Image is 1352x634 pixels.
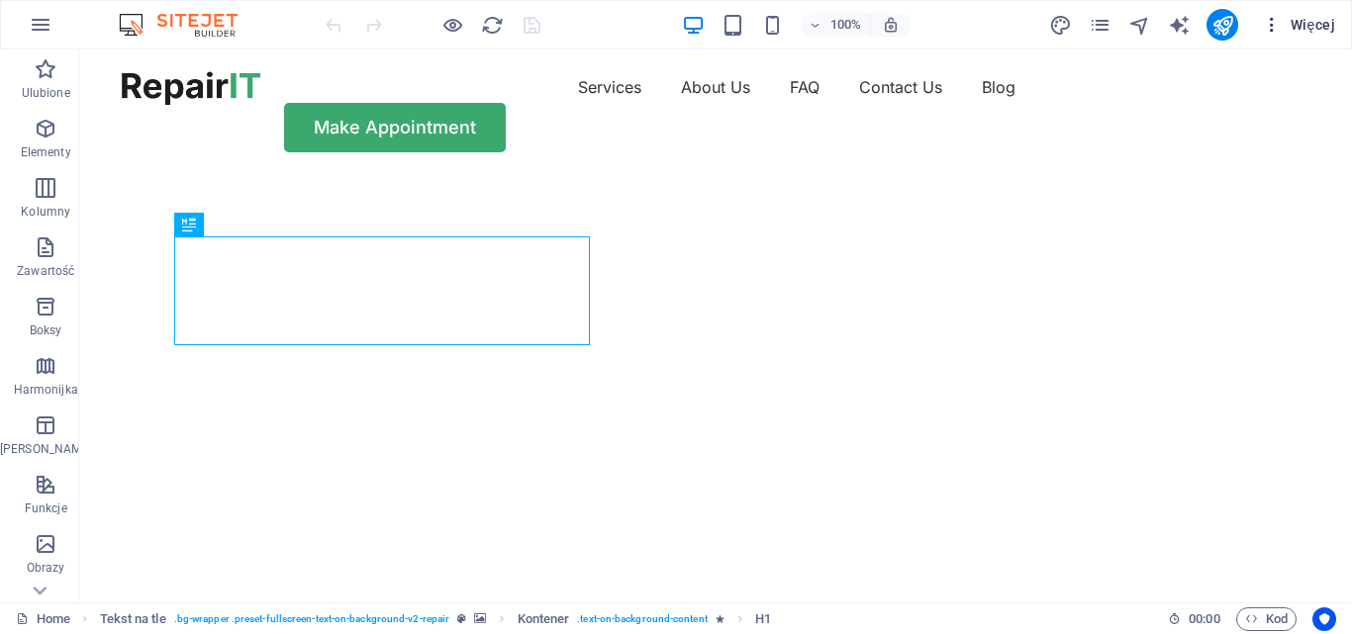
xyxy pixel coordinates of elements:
img: Editor Logo [114,13,262,37]
button: reload [480,13,504,37]
button: publish [1207,9,1238,41]
i: Strony (Ctrl+Alt+S) [1089,14,1111,37]
i: AI Writer [1168,14,1191,37]
i: Element zawiera animację [716,613,724,624]
button: navigator [1127,13,1151,37]
p: Kolumny [21,204,70,220]
p: Zawartość [17,263,74,279]
button: Więcej [1254,9,1343,41]
i: Ten element jest konfigurowalnym ustawieniem wstępnym [457,613,466,624]
span: Więcej [1262,15,1335,35]
p: Obrazy [27,560,65,576]
a: Kliknij, aby anulować zaznaczenie. Kliknij dwukrotnie, aby otworzyć Strony [16,607,70,631]
span: : [1203,611,1206,626]
span: . bg-wrapper .preset-fullscreen-text-on-background-v2-repair [174,607,449,631]
button: Kliknij tutaj, aby wyjść z trybu podglądu i kontynuować edycję [440,13,464,37]
button: Kod [1236,607,1297,631]
i: Projekt (Ctrl+Alt+Y) [1049,14,1072,37]
span: 00 00 [1189,607,1219,631]
p: Ulubione [22,85,70,101]
p: Elementy [21,144,71,160]
i: Ten element zawiera tło [474,613,486,624]
button: 100% [801,13,871,37]
button: pages [1088,13,1111,37]
nav: breadcrumb [100,607,772,631]
h6: Czas sesji [1168,607,1220,631]
span: Kod [1245,607,1288,631]
i: Po zmianie rozmiaru automatycznie dostosowuje poziom powiększenia do wybranego urządzenia. [882,16,900,34]
p: Harmonijka [14,382,78,398]
span: Kliknij, aby zaznaczyć. Kliknij dwukrotnie, aby edytować [755,607,771,631]
button: design [1048,13,1072,37]
p: Funkcje [25,500,67,516]
span: . text-on-background-content [577,607,708,631]
p: Boksy [30,322,62,338]
span: Kliknij, aby zaznaczyć. Kliknij dwukrotnie, aby edytować [100,607,166,631]
button: text_generator [1167,13,1191,37]
h6: 100% [830,13,862,37]
button: Usercentrics [1312,607,1336,631]
i: Opublikuj [1211,14,1234,37]
span: Kliknij, aby zaznaczyć. Kliknij dwukrotnie, aby edytować [518,607,570,631]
